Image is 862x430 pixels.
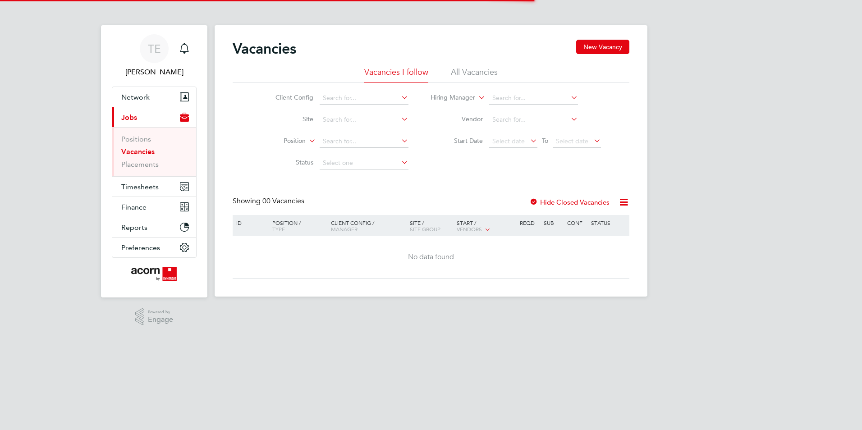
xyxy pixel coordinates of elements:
[565,215,588,230] div: Conf
[112,177,196,197] button: Timesheets
[234,252,628,262] div: No data found
[320,114,408,126] input: Search for...
[451,67,498,83] li: All Vacancies
[454,215,518,238] div: Start /
[112,267,197,281] a: Go to home page
[121,203,147,211] span: Finance
[320,92,408,105] input: Search for...
[457,225,482,233] span: Vendors
[112,217,196,237] button: Reports
[254,137,306,146] label: Position
[148,43,161,55] span: TE
[121,135,151,143] a: Positions
[112,197,196,217] button: Finance
[329,215,408,237] div: Client Config /
[541,215,565,230] div: Sub
[131,267,178,281] img: acornpeople-logo-retina.png
[121,183,159,191] span: Timesheets
[431,115,483,123] label: Vendor
[112,107,196,127] button: Jobs
[518,215,541,230] div: Reqd
[431,137,483,145] label: Start Date
[266,215,329,237] div: Position /
[112,87,196,107] button: Network
[101,25,207,297] nav: Main navigation
[489,114,578,126] input: Search for...
[261,93,313,101] label: Client Config
[121,160,159,169] a: Placements
[539,135,551,146] span: To
[148,308,173,316] span: Powered by
[121,243,160,252] span: Preferences
[576,40,629,54] button: New Vacancy
[121,93,150,101] span: Network
[272,225,285,233] span: Type
[121,113,137,122] span: Jobs
[233,40,296,58] h2: Vacancies
[320,157,408,169] input: Select one
[135,308,174,325] a: Powered byEngage
[492,137,525,145] span: Select date
[112,127,196,176] div: Jobs
[423,93,475,102] label: Hiring Manager
[410,225,440,233] span: Site Group
[320,135,408,148] input: Search for...
[112,67,197,78] span: Teresa Elliot
[261,158,313,166] label: Status
[408,215,455,237] div: Site /
[112,34,197,78] a: TE[PERSON_NAME]
[261,115,313,123] label: Site
[262,197,304,206] span: 00 Vacancies
[148,316,173,324] span: Engage
[589,215,628,230] div: Status
[556,137,588,145] span: Select date
[364,67,428,83] li: Vacancies I follow
[489,92,578,105] input: Search for...
[233,197,306,206] div: Showing
[112,238,196,257] button: Preferences
[529,198,610,206] label: Hide Closed Vacancies
[234,215,266,230] div: ID
[121,147,155,156] a: Vacancies
[331,225,358,233] span: Manager
[121,223,147,232] span: Reports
